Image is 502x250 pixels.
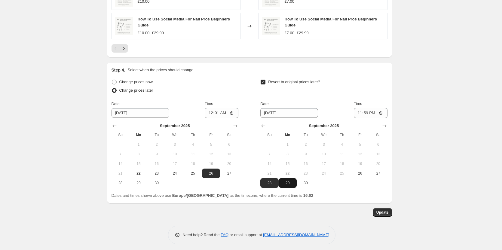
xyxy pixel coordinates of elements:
[204,152,218,157] span: 12
[148,159,166,169] button: Tuesday September 16 2025
[184,140,202,149] button: Thursday September 4 2025
[354,108,387,118] input: 12:00
[204,161,218,166] span: 19
[150,161,163,166] span: 16
[263,233,329,237] a: [EMAIL_ADDRESS][DOMAIN_NAME]
[279,178,297,188] button: Monday September 29 2025
[114,181,127,185] span: 28
[222,161,236,166] span: 20
[297,130,315,140] th: Tuesday
[372,171,385,176] span: 27
[333,169,351,178] button: Thursday September 25 2025
[168,133,181,137] span: We
[184,169,202,178] button: Thursday September 25 2025
[115,17,133,35] img: socialbusinesscourses-58_80x.png
[260,149,278,159] button: Sunday September 7 2025
[132,133,145,137] span: Mo
[260,159,278,169] button: Sunday September 14 2025
[369,140,387,149] button: Saturday September 6 2025
[262,17,280,35] img: socialbusinesscourses-58_80x.png
[130,169,148,178] button: Today Monday September 22 2025
[186,152,200,157] span: 11
[369,130,387,140] th: Saturday
[112,102,120,106] span: Date
[260,102,268,106] span: Date
[202,140,220,149] button: Friday September 5 2025
[303,193,313,198] b: 16:02
[202,169,220,178] button: Friday September 26 2025
[130,140,148,149] button: Monday September 1 2025
[150,152,163,157] span: 9
[297,159,315,169] button: Tuesday September 16 2025
[222,171,236,176] span: 27
[333,140,351,149] button: Thursday September 4 2025
[317,152,330,157] span: 10
[148,149,166,159] button: Tuesday September 9 2025
[335,133,348,137] span: Th
[183,233,221,237] span: Need help? Read the
[119,80,153,84] span: Change prices now
[202,159,220,169] button: Friday September 19 2025
[376,210,389,215] span: Update
[220,169,238,178] button: Saturday September 27 2025
[184,130,202,140] th: Thursday
[132,181,145,185] span: 29
[130,159,148,169] button: Monday September 15 2025
[172,193,228,198] b: Europe/[GEOGRAPHIC_DATA]
[299,171,312,176] span: 23
[333,149,351,159] button: Thursday September 11 2025
[220,130,238,140] th: Saturday
[351,159,369,169] button: Friday September 19 2025
[114,161,127,166] span: 14
[132,142,145,147] span: 1
[110,122,119,130] button: Show previous month, August 2025
[297,169,315,178] button: Tuesday September 23 2025
[148,169,166,178] button: Tuesday September 23 2025
[148,178,166,188] button: Tuesday September 30 2025
[285,30,295,36] div: £7.00
[263,152,276,157] span: 7
[263,161,276,166] span: 14
[279,169,297,178] button: Today Monday September 22 2025
[281,142,294,147] span: 1
[351,130,369,140] th: Friday
[186,161,200,166] span: 18
[299,181,312,185] span: 30
[231,122,240,130] button: Show next month, October 2025
[297,178,315,188] button: Tuesday September 30 2025
[263,181,276,185] span: 28
[132,152,145,157] span: 8
[335,171,348,176] span: 25
[202,130,220,140] th: Friday
[150,181,163,185] span: 30
[369,149,387,159] button: Saturday September 13 2025
[281,171,294,176] span: 22
[220,140,238,149] button: Saturday September 6 2025
[369,159,387,169] button: Saturday September 20 2025
[138,30,150,36] div: £10.00
[221,233,228,237] a: FAQ
[166,159,184,169] button: Wednesday September 17 2025
[204,171,218,176] span: 26
[112,67,125,73] h2: Step 4.
[112,169,130,178] button: Sunday September 21 2025
[354,101,362,106] span: Time
[260,108,318,118] input: 9/22/2025
[202,149,220,159] button: Friday September 12 2025
[112,149,130,159] button: Sunday September 7 2025
[317,171,330,176] span: 24
[315,140,333,149] button: Wednesday September 3 2025
[114,171,127,176] span: 21
[205,108,238,118] input: 12:00
[351,149,369,159] button: Friday September 12 2025
[186,171,200,176] span: 25
[263,133,276,137] span: Su
[228,233,263,237] span: or email support at
[369,169,387,178] button: Saturday September 27 2025
[114,152,127,157] span: 7
[373,208,392,217] button: Update
[220,159,238,169] button: Saturday September 20 2025
[168,152,181,157] span: 10
[204,142,218,147] span: 5
[222,133,236,137] span: Sa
